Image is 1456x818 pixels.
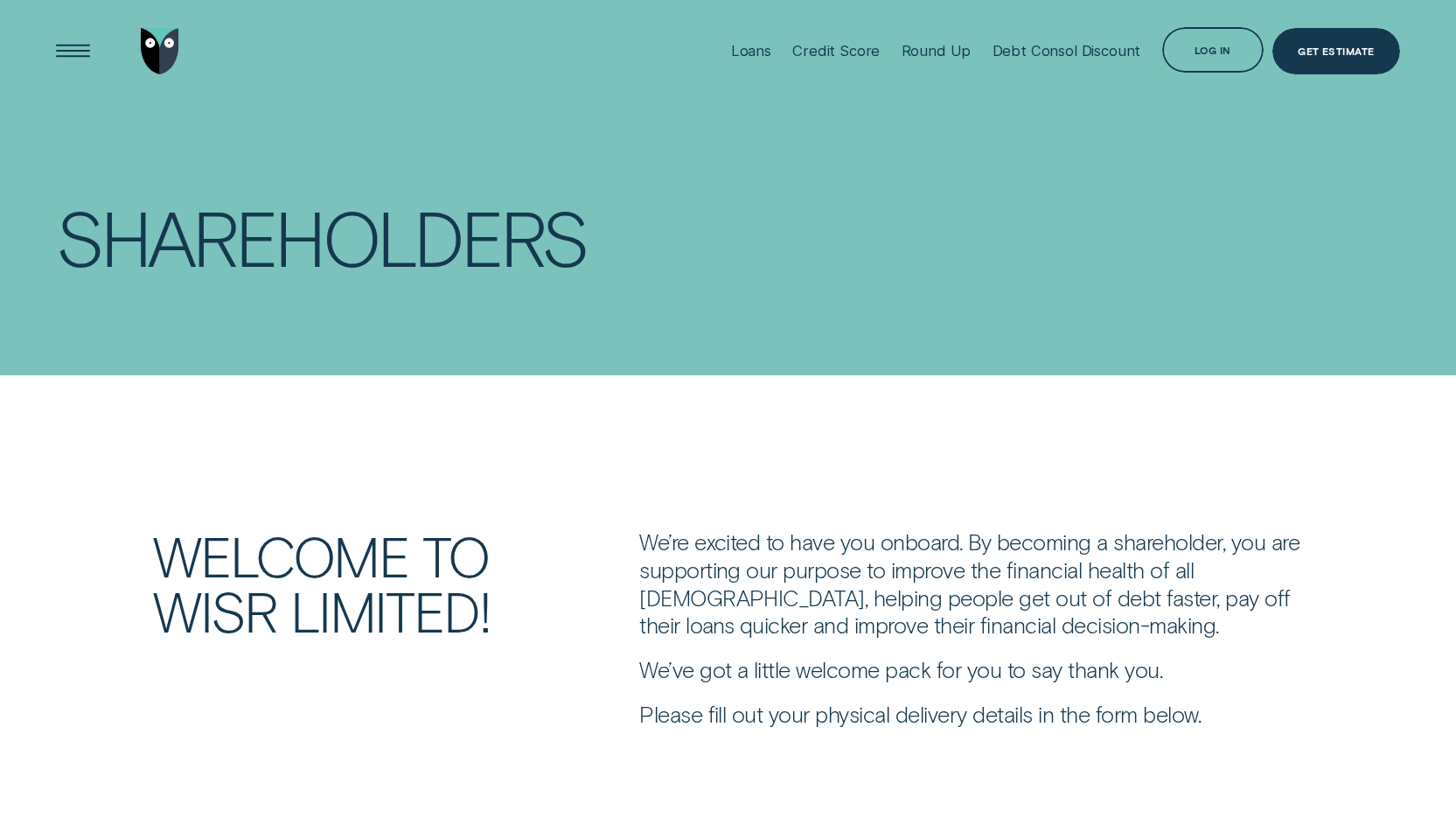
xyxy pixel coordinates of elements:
div: Loans [731,42,771,59]
p: We’ve got a little welcome pack for you to say thank you. [639,656,1303,684]
p: Please fill out your physical delivery details in the form below. [639,701,1303,729]
button: Log in [1162,27,1264,73]
h1: Shareholders [56,201,707,272]
img: Wisr [141,28,179,73]
p: We’re excited to have you onboard. By becoming a shareholder, you are supporting our purpose to i... [639,528,1303,639]
div: Shareholders [56,201,587,272]
div: Debt Consol Discount [993,42,1141,59]
a: Get Estimate [1272,28,1400,73]
div: Credit Score [792,42,880,59]
div: Round Up [902,42,972,59]
button: Open Menu [50,28,95,73]
h2: Welcome to Wisr Limited! [145,528,631,637]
